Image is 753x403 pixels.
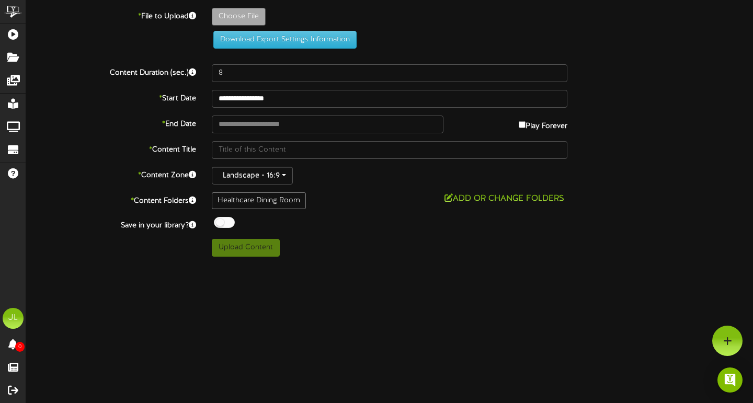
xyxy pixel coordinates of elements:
div: JL [3,308,24,329]
div: Open Intercom Messenger [717,367,743,393]
label: Content Title [18,141,204,155]
input: Play Forever [519,121,526,128]
a: Download Export Settings Information [208,36,357,43]
label: End Date [18,116,204,130]
div: Healthcare Dining Room [212,192,306,209]
label: Save in your library? [18,217,204,231]
label: Content Zone [18,167,204,181]
label: Play Forever [519,116,567,132]
button: Landscape - 16:9 [212,167,293,185]
label: Start Date [18,90,204,104]
button: Add or Change Folders [441,192,567,205]
label: File to Upload [18,8,204,22]
span: 0 [15,342,25,352]
input: Title of this Content [212,141,567,159]
button: Upload Content [212,239,280,257]
label: Content Folders [18,192,204,206]
button: Download Export Settings Information [213,31,357,49]
label: Content Duration (sec.) [18,64,204,78]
